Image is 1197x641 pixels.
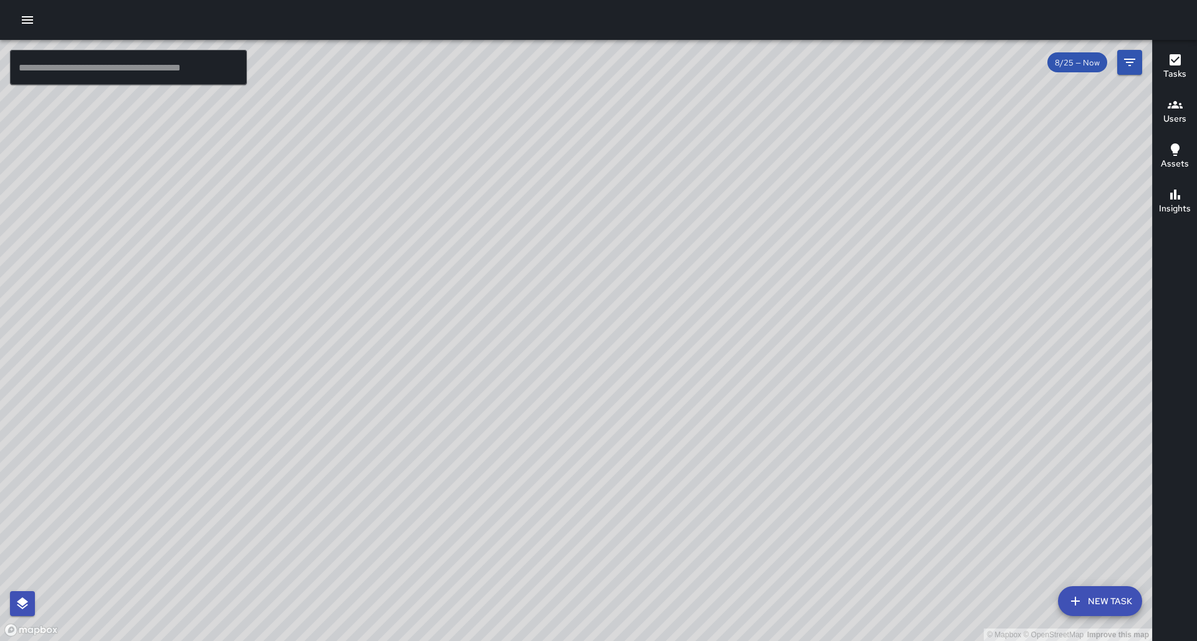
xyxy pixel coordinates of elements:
button: Users [1153,90,1197,135]
button: Insights [1153,180,1197,224]
h6: Assets [1161,157,1189,171]
h6: Users [1163,112,1186,126]
button: Assets [1153,135,1197,180]
h6: Tasks [1163,67,1186,81]
button: Tasks [1153,45,1197,90]
h6: Insights [1159,202,1191,216]
span: 8/25 — Now [1047,57,1107,68]
button: New Task [1058,586,1142,616]
button: Filters [1117,50,1142,75]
